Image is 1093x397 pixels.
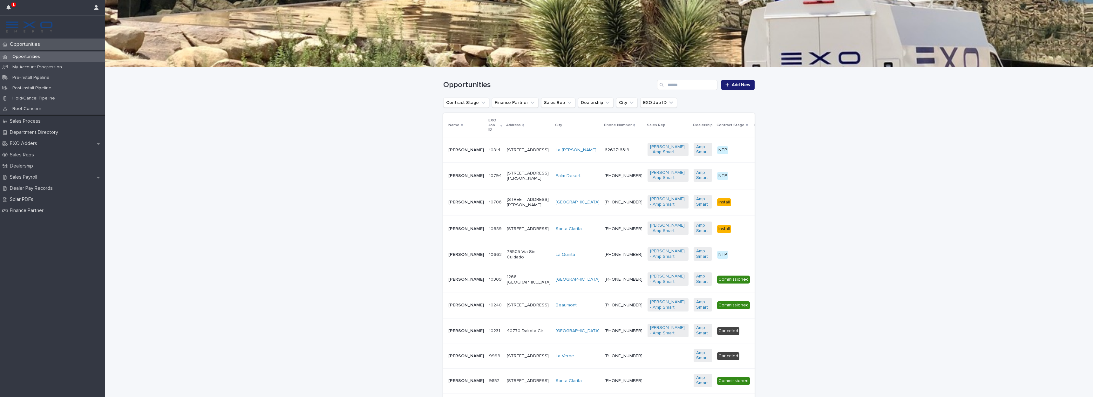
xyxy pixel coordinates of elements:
a: [PERSON_NAME] - Amp Smart [650,196,686,207]
a: Amp Smart [696,249,709,259]
a: [PHONE_NUMBER] [605,277,642,282]
p: 10231 [489,327,501,334]
p: - [648,378,689,384]
p: [PERSON_NAME] [448,378,484,384]
span: Add New [732,83,750,87]
a: Beaumont [556,303,577,308]
div: Commissioned [717,377,750,385]
a: [PERSON_NAME] - Amp Smart [650,249,686,259]
p: [STREET_ADDRESS][PERSON_NAME] [507,197,551,208]
a: La Verne [556,353,574,359]
a: Amp Smart [696,223,709,234]
p: 79505 Vía Sin Cuidado [507,249,551,260]
tr: [PERSON_NAME]1024010240 [STREET_ADDRESS]Beaumont [PHONE_NUMBER][PERSON_NAME] - Amp Smart Amp Smar... [443,292,837,318]
tr: [PERSON_NAME]1070610706 [STREET_ADDRESS][PERSON_NAME][GEOGRAPHIC_DATA] [PHONE_NUMBER][PERSON_NAME... [443,189,837,216]
p: Opportunities [7,41,45,47]
p: Roof Concern [7,106,46,112]
p: Opportunities [7,54,45,59]
p: 10706 [489,198,503,205]
p: [PERSON_NAME] [448,252,484,257]
h1: Opportunities [443,80,655,90]
a: Amp Smart [696,375,709,386]
a: [GEOGRAPHIC_DATA] [556,328,600,334]
p: [PERSON_NAME] [448,226,484,232]
div: NTP [717,172,728,180]
a: Amp Smart [696,299,709,310]
div: 1 [6,4,15,15]
button: Contract Stage [443,98,489,108]
tr: [PERSON_NAME]1081410814 [STREET_ADDRESS]La [PERSON_NAME] 6262716319[PERSON_NAME] - Amp Smart Amp ... [443,138,837,163]
p: 10689 [489,225,503,232]
tr: [PERSON_NAME]99999999 [STREET_ADDRESS]La Verne [PHONE_NUMBER]-Amp Smart CanceledEXO Cash - Active... [443,344,837,369]
div: Install [717,225,731,233]
a: [PERSON_NAME] - Amp Smart [650,170,686,181]
a: [PERSON_NAME] - Amp Smart [650,274,686,284]
a: Amp Smart [696,170,709,181]
p: 10662 [489,251,503,257]
a: Amp Smart [696,196,709,207]
a: [GEOGRAPHIC_DATA] [556,200,600,205]
button: City [616,98,638,108]
a: [PHONE_NUMBER] [605,227,642,231]
a: La Quinta [556,252,575,257]
tr: [PERSON_NAME]1068910689 [STREET_ADDRESS]Santa Clarita [PHONE_NUMBER][PERSON_NAME] - Amp Smart Amp... [443,216,837,242]
a: [PHONE_NUMBER] [605,200,642,204]
a: [PERSON_NAME] - Amp Smart [650,325,686,336]
button: Finance Partner [492,98,539,108]
a: [PHONE_NUMBER] [605,303,642,307]
a: [PHONE_NUMBER] [605,379,642,383]
a: Amp Smart [696,325,709,336]
div: Commissioned [717,301,750,309]
p: Solar PDFs [7,196,38,202]
button: Dealership [578,98,614,108]
p: Contract Stage [716,122,744,129]
p: [PERSON_NAME] [448,328,484,334]
p: [STREET_ADDRESS][PERSON_NAME] [507,171,551,181]
p: 10794 [489,172,503,179]
input: Search [657,80,717,90]
tr: [PERSON_NAME]1030910309 1266 [GEOGRAPHIC_DATA][GEOGRAPHIC_DATA] [PHONE_NUMBER][PERSON_NAME] - Amp... [443,267,837,292]
a: Santa Clarita [556,226,582,232]
p: Dealership [7,163,38,169]
p: Sales Rep [647,122,665,129]
a: [GEOGRAPHIC_DATA] [556,277,600,282]
div: Canceled [717,327,739,335]
p: Pre-Install Pipeline [7,75,55,80]
p: City [555,122,562,129]
tr: [PERSON_NAME]98529852 [STREET_ADDRESS]Santa Clarita [PHONE_NUMBER]-Amp Smart CommissionedLightRea... [443,369,837,394]
p: [PERSON_NAME] [448,147,484,153]
div: NTP [717,251,728,259]
a: [PHONE_NUMBER] [605,252,642,257]
p: Sales Reps [7,152,39,158]
p: [PERSON_NAME] [448,353,484,359]
div: Install [717,198,731,206]
p: Department Directory [7,129,63,135]
p: Hold/Cancel Pipeline [7,96,60,101]
p: 10814 [489,146,502,153]
tr: [PERSON_NAME]1079410794 [STREET_ADDRESS][PERSON_NAME]Palm Desert [PHONE_NUMBER][PERSON_NAME] - Am... [443,163,837,189]
p: [PERSON_NAME] [448,303,484,308]
p: 1 [12,2,15,7]
a: La [PERSON_NAME] [556,147,596,153]
tr: [PERSON_NAME]1066210662 79505 Vía Sin CuidadoLa Quinta [PHONE_NUMBER][PERSON_NAME] - Amp Smart Am... [443,242,837,267]
a: [PHONE_NUMBER] [605,329,642,333]
p: EXO Job ID [488,117,499,133]
p: [STREET_ADDRESS] [507,303,551,308]
a: [PERSON_NAME] - Amp Smart [650,144,686,155]
a: [PERSON_NAME] - Amp Smart [650,299,686,310]
p: Finance Partner [7,208,49,214]
p: Address [506,122,521,129]
p: [PERSON_NAME] [448,277,484,282]
p: 10309 [489,276,503,282]
a: Amp Smart [696,350,709,361]
p: Sales Payroll [7,174,42,180]
p: Dealer Pay Records [7,185,58,191]
div: Commissioned [717,276,750,284]
p: 9999 [489,352,502,359]
p: [STREET_ADDRESS] [507,378,551,384]
p: Post-Install Pipeline [7,86,57,91]
a: [PHONE_NUMBER] [605,174,642,178]
p: Phone Number [604,122,632,129]
a: Amp Smart [696,274,709,284]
